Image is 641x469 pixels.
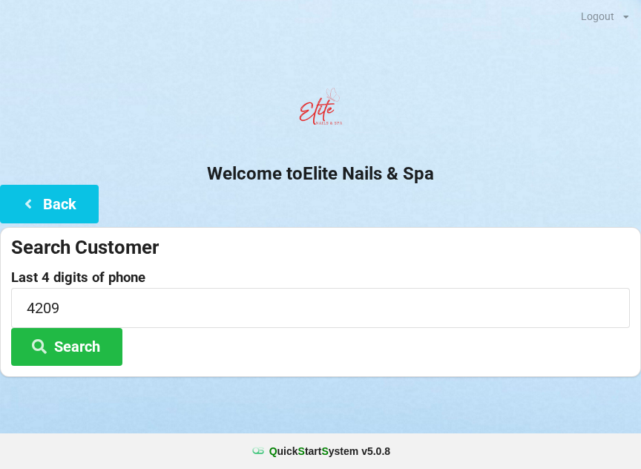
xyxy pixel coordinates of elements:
span: Q [269,445,277,457]
div: Search Customer [11,235,630,260]
input: 0000 [11,288,630,327]
span: S [321,445,328,457]
span: S [298,445,305,457]
img: favicon.ico [251,444,266,459]
label: Last 4 digits of phone [11,270,630,285]
b: uick tart ystem v 5.0.8 [269,444,390,459]
img: EliteNailsSpa-Logo1.png [291,81,350,140]
div: Logout [581,11,614,22]
button: Search [11,328,122,366]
